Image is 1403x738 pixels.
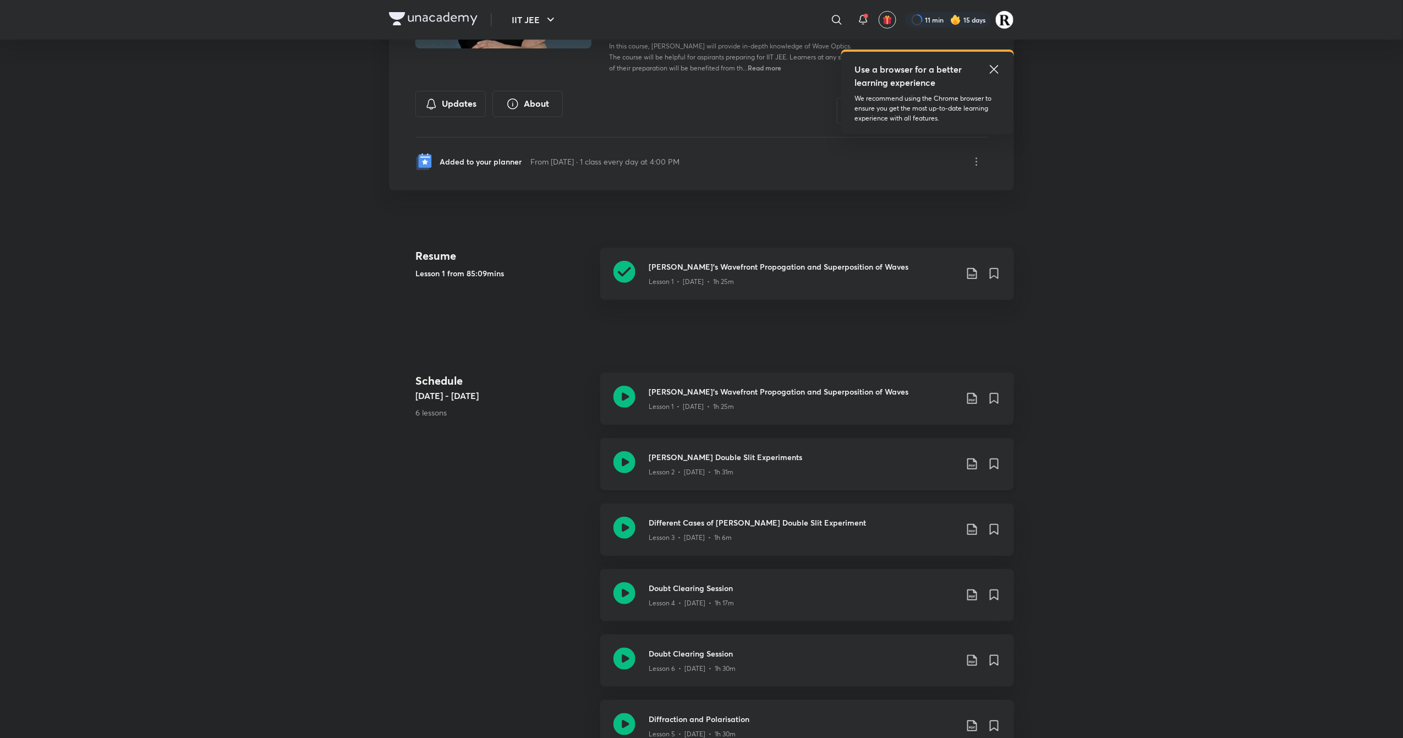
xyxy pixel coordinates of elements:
[530,156,679,167] p: From [DATE] · 1 class every day at 4:00 PM
[389,12,478,25] img: Company Logo
[415,248,591,264] h4: Resume
[415,389,591,402] h5: [DATE] - [DATE]
[415,373,591,389] h4: Schedule
[879,11,896,29] button: avatar
[854,94,1001,123] p: We recommend using the Chrome browser to ensure you get the most up-to-date learning experience w...
[415,407,591,418] p: 6 lessons
[748,63,781,72] span: Read more
[649,467,733,477] p: Lesson 2 • [DATE] • 1h 31m
[505,9,564,31] button: IIT JEE
[600,569,1014,635] a: Doubt Clearing SessionLesson 4 • [DATE] • 1h 17m
[649,533,732,543] p: Lesson 3 • [DATE] • 1h 6m
[389,12,478,28] a: Company Logo
[649,277,734,287] p: Lesson 1 • [DATE] • 1h 25m
[440,156,522,167] p: Added to your planner
[600,504,1014,569] a: Different Cases of [PERSON_NAME] Double Slit ExperimentLesson 3 • [DATE] • 1h 6m
[415,267,591,279] h5: Lesson 1 from 85:09mins
[649,386,957,397] h3: [PERSON_NAME]'s Wavefront Propogation and Superposition of Waves
[600,635,1014,700] a: Doubt Clearing SessionLesson 6 • [DATE] • 1h 30m
[649,451,957,463] h3: [PERSON_NAME] Double Slit Experiments
[649,517,957,528] h3: Different Cases of [PERSON_NAME] Double Slit Experiment
[600,248,1014,313] a: [PERSON_NAME]'s Wavefront Propogation and Superposition of WavesLesson 1 • [DATE] • 1h 25m
[649,664,736,674] p: Lesson 6 • [DATE] • 1h 30m
[883,15,892,25] img: avatar
[854,63,964,89] h5: Use a browser for a better learning experience
[649,713,957,725] h3: Diffraction and Polarisation
[995,10,1014,29] img: Rakhi Sharma
[600,373,1014,438] a: [PERSON_NAME]'s Wavefront Propogation and Superposition of WavesLesson 1 • [DATE] • 1h 25m
[609,42,854,72] span: In this course, [PERSON_NAME] will provide in-depth knowledge of Wave Optics. The course will be ...
[649,598,734,608] p: Lesson 4 • [DATE] • 1h 17m
[837,97,952,124] button: Enrolled
[492,91,563,117] button: About
[950,14,961,25] img: streak
[600,438,1014,504] a: [PERSON_NAME] Double Slit ExperimentsLesson 2 • [DATE] • 1h 31m
[649,648,957,659] h3: Doubt Clearing Session
[649,402,734,412] p: Lesson 1 • [DATE] • 1h 25m
[415,91,486,117] button: Updates
[649,582,957,594] h3: Doubt Clearing Session
[649,261,957,272] h3: [PERSON_NAME]'s Wavefront Propogation and Superposition of Waves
